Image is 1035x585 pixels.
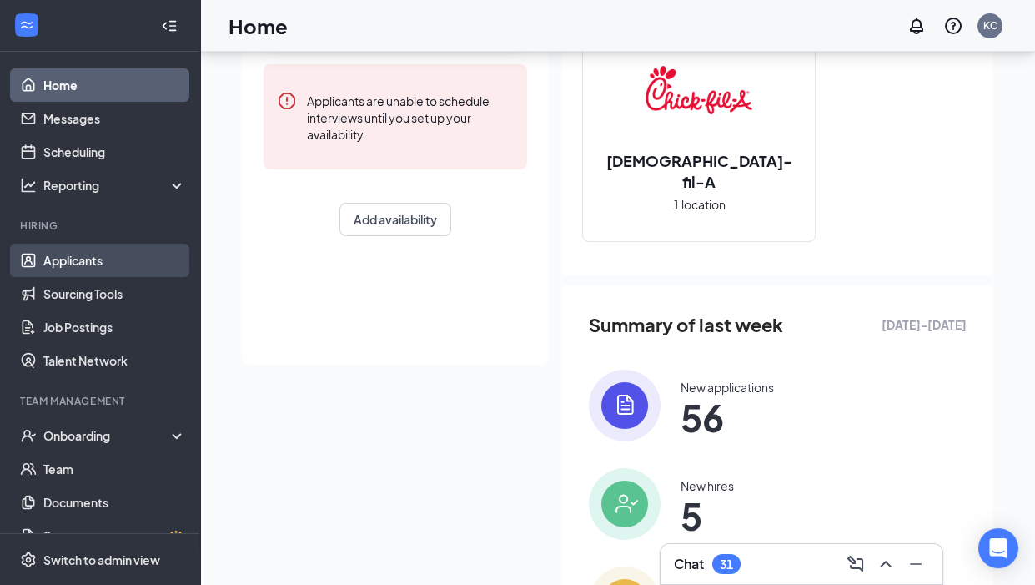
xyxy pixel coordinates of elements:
img: icon [589,468,661,540]
a: Scheduling [43,135,186,169]
a: SurveysCrown [43,519,186,552]
h1: Home [229,12,288,40]
h3: Chat [674,555,704,573]
div: Onboarding [43,427,172,444]
svg: Settings [20,552,37,568]
a: Applicants [43,244,186,277]
div: Reporting [43,177,187,194]
svg: UserCheck [20,427,37,444]
svg: Notifications [907,16,927,36]
img: icon [589,370,661,441]
a: Documents [43,486,186,519]
button: Minimize [902,551,929,577]
button: ChevronUp [872,551,899,577]
svg: WorkstreamLogo [18,17,35,33]
button: ComposeMessage [842,551,869,577]
div: New applications [681,379,774,396]
div: New hires [681,477,734,494]
svg: Collapse [161,18,178,34]
div: 31 [720,557,733,572]
div: Applicants are unable to schedule interviews until you set up your availability. [307,91,514,143]
div: Open Intercom Messenger [978,528,1018,568]
svg: Error [277,91,297,111]
svg: Analysis [20,177,37,194]
a: Talent Network [43,344,186,377]
svg: ComposeMessage [846,554,866,574]
a: Team [43,452,186,486]
a: Job Postings [43,310,186,344]
img: Chick-fil-A [646,37,752,144]
span: [DATE] - [DATE] [882,315,967,334]
svg: QuestionInfo [943,16,963,36]
div: KC [983,18,997,33]
div: Team Management [20,394,183,408]
div: Hiring [20,219,183,233]
a: Messages [43,102,186,135]
svg: ChevronUp [876,554,896,574]
h2: [DEMOGRAPHIC_DATA]-fil-A [583,150,815,192]
span: Summary of last week [589,310,783,340]
svg: Minimize [906,554,926,574]
span: 56 [681,402,774,432]
div: Switch to admin view [43,552,160,568]
a: Home [43,68,186,102]
button: Add availability [339,203,451,236]
a: Sourcing Tools [43,277,186,310]
span: 1 location [673,195,726,214]
span: 5 [681,501,734,531]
